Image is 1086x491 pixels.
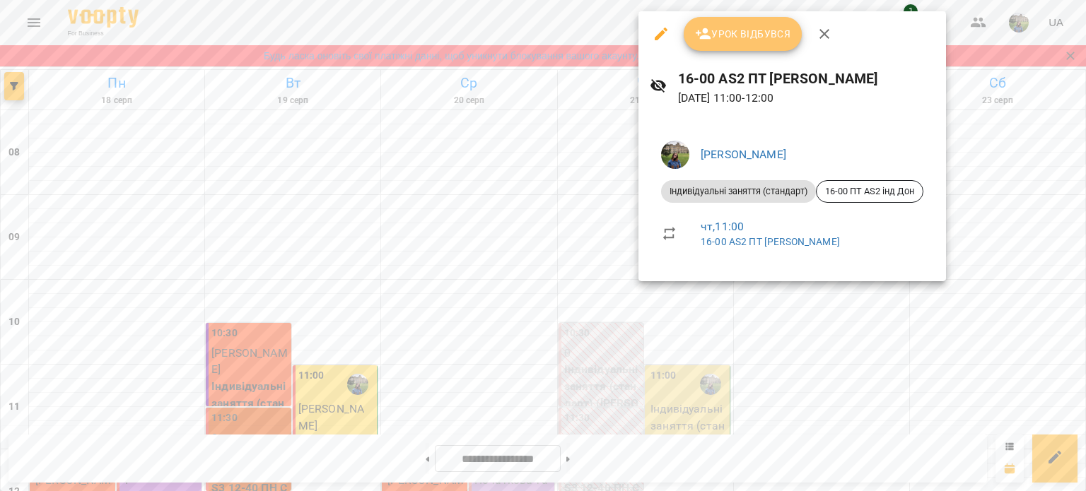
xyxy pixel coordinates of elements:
[817,185,923,198] span: 16-00 ПТ AS2 інд Дон
[816,180,923,203] div: 16-00 ПТ AS2 інд Дон
[701,148,786,161] a: [PERSON_NAME]
[695,25,791,42] span: Урок відбувся
[701,220,744,233] a: чт , 11:00
[661,185,816,198] span: Індивідуальні заняття (стандарт)
[701,236,840,247] a: 16-00 AS2 ПТ [PERSON_NAME]
[678,68,935,90] h6: 16-00 AS2 ПТ [PERSON_NAME]
[684,17,802,51] button: Урок відбувся
[661,141,689,169] img: f01d4343db5c932fedd74e1c54090270.jpg
[678,90,935,107] p: [DATE] 11:00 - 12:00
